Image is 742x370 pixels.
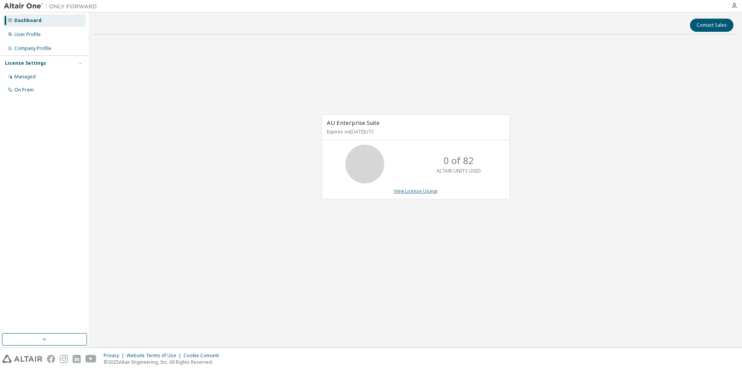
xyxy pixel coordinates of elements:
[5,60,46,66] div: License Settings
[14,74,36,80] div: Managed
[184,353,224,359] div: Cookie Consent
[47,355,55,363] img: facebook.svg
[327,119,380,126] span: AU Enterprise Suite
[327,128,503,135] p: Expires on [DATE] UTC
[85,355,97,363] img: youtube.svg
[127,353,184,359] div: Website Terms of Use
[690,19,733,32] button: Contact Sales
[394,188,438,194] a: View License Usage
[14,17,42,24] div: Dashboard
[73,355,81,363] img: linkedin.svg
[437,168,481,174] p: ALTAIR UNITS USED
[4,2,101,10] img: Altair One
[14,45,51,52] div: Company Profile
[444,154,474,167] p: 0 of 82
[14,31,41,38] div: User Profile
[60,355,68,363] img: instagram.svg
[104,359,224,365] p: © 2025 Altair Engineering, Inc. All Rights Reserved.
[14,87,34,93] div: On Prem
[2,355,42,363] img: altair_logo.svg
[104,353,127,359] div: Privacy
